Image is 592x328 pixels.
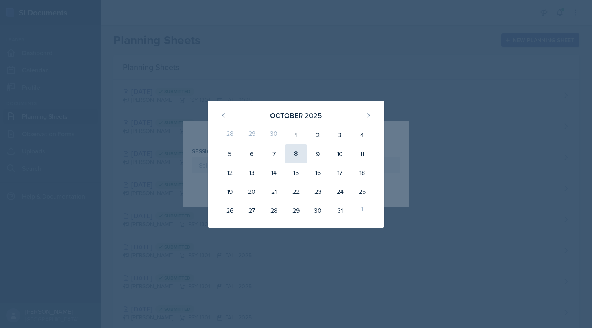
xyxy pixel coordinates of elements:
[307,144,329,163] div: 9
[241,163,263,182] div: 13
[329,163,351,182] div: 17
[285,163,307,182] div: 15
[329,125,351,144] div: 3
[219,182,241,201] div: 19
[351,182,373,201] div: 25
[263,182,285,201] div: 21
[285,144,307,163] div: 8
[305,110,322,121] div: 2025
[351,144,373,163] div: 11
[263,163,285,182] div: 14
[351,163,373,182] div: 18
[329,144,351,163] div: 10
[329,201,351,220] div: 31
[219,125,241,144] div: 28
[307,125,329,144] div: 2
[241,144,263,163] div: 6
[307,163,329,182] div: 16
[329,182,351,201] div: 24
[241,125,263,144] div: 29
[285,201,307,220] div: 29
[307,201,329,220] div: 30
[263,125,285,144] div: 30
[270,110,303,121] div: October
[263,201,285,220] div: 28
[219,201,241,220] div: 26
[307,182,329,201] div: 23
[351,125,373,144] div: 4
[263,144,285,163] div: 7
[351,201,373,220] div: 1
[241,182,263,201] div: 20
[285,125,307,144] div: 1
[219,144,241,163] div: 5
[285,182,307,201] div: 22
[241,201,263,220] div: 27
[219,163,241,182] div: 12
